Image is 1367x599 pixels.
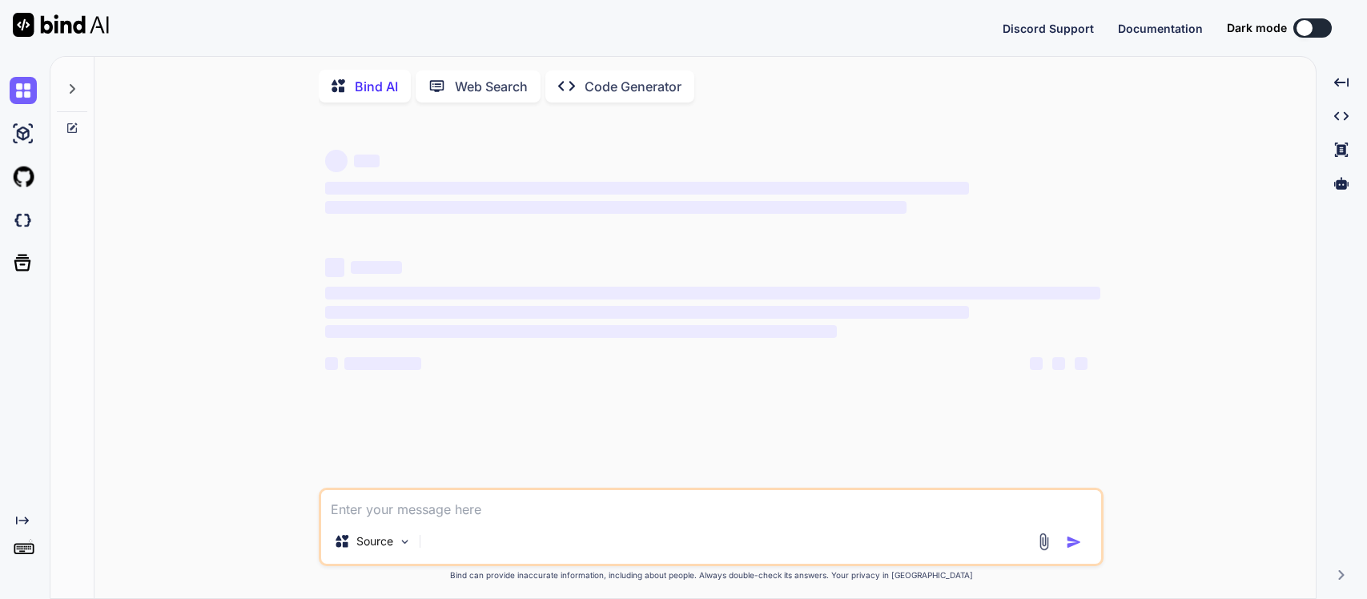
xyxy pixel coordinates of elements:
[1075,357,1088,370] span: ‌
[1118,22,1203,35] span: Documentation
[355,77,398,96] p: Bind AI
[10,77,37,104] img: chat
[325,201,907,214] span: ‌
[10,120,37,147] img: ai-studio
[325,325,837,338] span: ‌
[585,77,681,96] p: Code Generator
[356,533,393,549] p: Source
[1052,357,1065,370] span: ‌
[325,182,968,195] span: ‌
[325,306,968,319] span: ‌
[351,261,402,274] span: ‌
[325,287,1100,299] span: ‌
[1066,534,1082,550] img: icon
[398,535,412,549] img: Pick Models
[1030,357,1043,370] span: ‌
[319,569,1104,581] p: Bind can provide inaccurate information, including about people. Always double-check its answers....
[1118,20,1203,37] button: Documentation
[325,357,338,370] span: ‌
[1003,22,1094,35] span: Discord Support
[1227,20,1287,36] span: Dark mode
[13,13,109,37] img: Bind AI
[1035,533,1053,551] img: attachment
[354,155,380,167] span: ‌
[325,258,344,277] span: ‌
[10,163,37,191] img: githubLight
[1003,20,1094,37] button: Discord Support
[344,357,421,370] span: ‌
[10,207,37,234] img: darkCloudIdeIcon
[325,150,348,172] span: ‌
[455,77,528,96] p: Web Search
